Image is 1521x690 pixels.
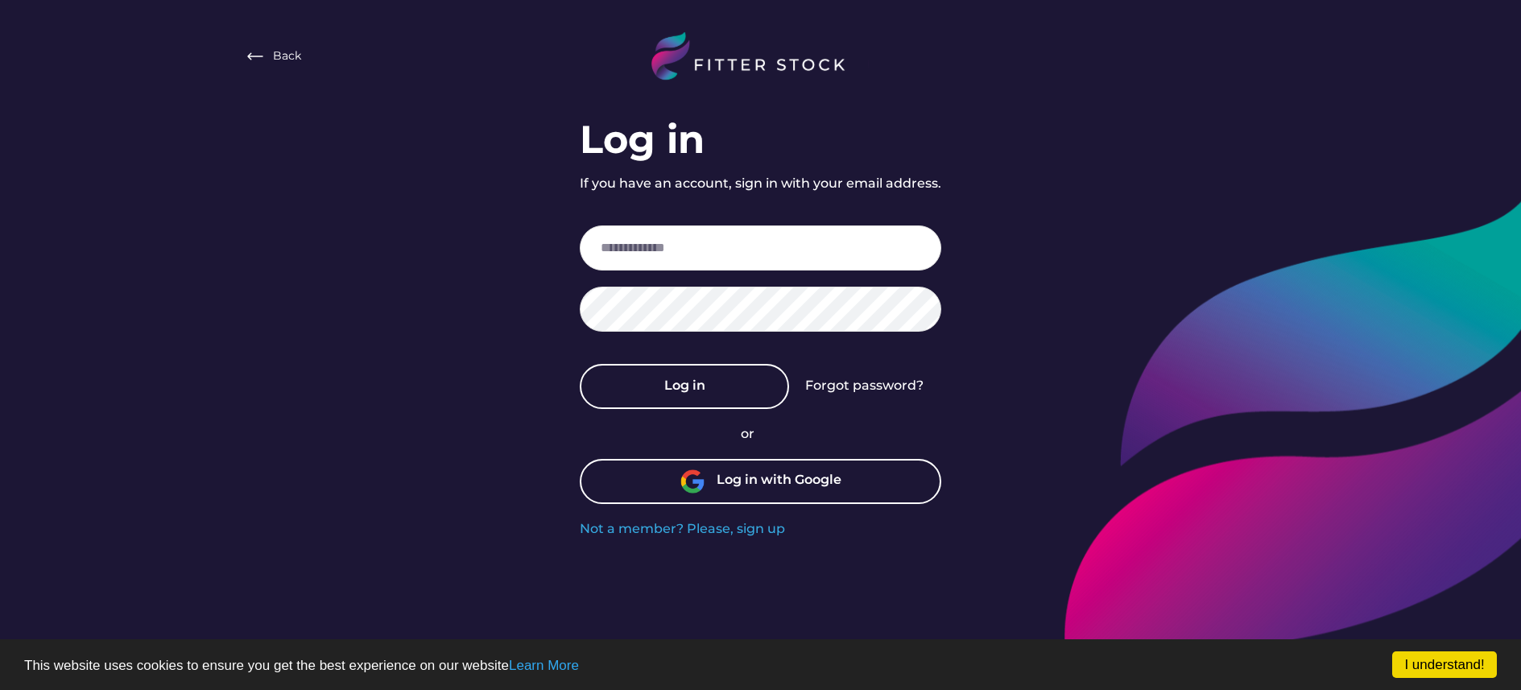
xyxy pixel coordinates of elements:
div: Not a member? Please, sign up [580,520,785,538]
img: LOGO%20%282%29.svg [651,32,869,81]
div: Forgot password? [805,377,924,395]
p: This website uses cookies to ensure you get the best experience on our website [24,659,1497,672]
img: unnamed.png [680,469,705,494]
div: Log in [580,113,705,167]
a: I understand! [1392,651,1497,678]
img: Frame%20%282%29.svg [246,47,265,66]
div: Back [273,48,301,64]
a: Learn More [509,658,579,673]
button: Log in [580,364,789,409]
div: or [741,425,781,443]
iframe: chat widget [1453,626,1505,674]
div: Log in with Google [717,471,841,492]
div: If you have an account, sign in with your email address. [580,175,941,192]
